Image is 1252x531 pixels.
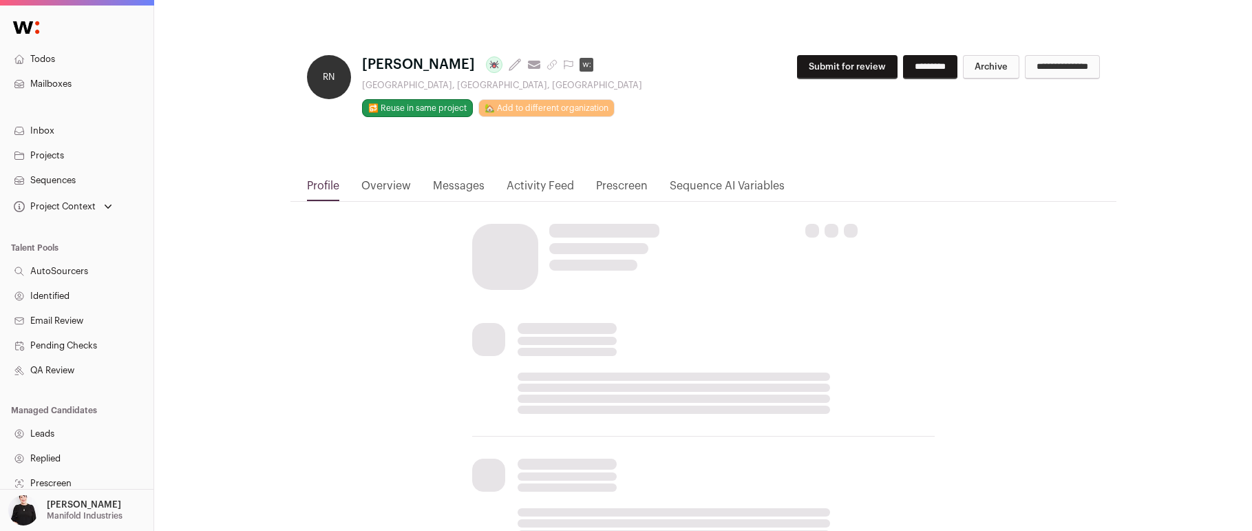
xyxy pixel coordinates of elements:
[478,99,615,117] a: 🏡 Add to different organization
[433,178,485,201] a: Messages
[596,178,648,201] a: Prescreen
[307,178,339,201] a: Profile
[47,499,121,510] p: [PERSON_NAME]
[963,55,1019,79] button: Archive
[362,80,642,91] div: [GEOGRAPHIC_DATA], [GEOGRAPHIC_DATA], [GEOGRAPHIC_DATA]
[47,510,123,521] p: Manifold Industries
[797,55,898,79] button: Submit for review
[362,99,473,117] button: 🔂 Reuse in same project
[362,55,475,74] span: [PERSON_NAME]
[670,178,785,201] a: Sequence AI Variables
[8,495,39,525] img: 9240684-medium_jpg
[11,197,115,216] button: Open dropdown
[6,14,47,41] img: Wellfound
[6,495,125,525] button: Open dropdown
[11,201,96,212] div: Project Context
[361,178,411,201] a: Overview
[307,55,351,99] div: RN
[507,178,574,201] a: Activity Feed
